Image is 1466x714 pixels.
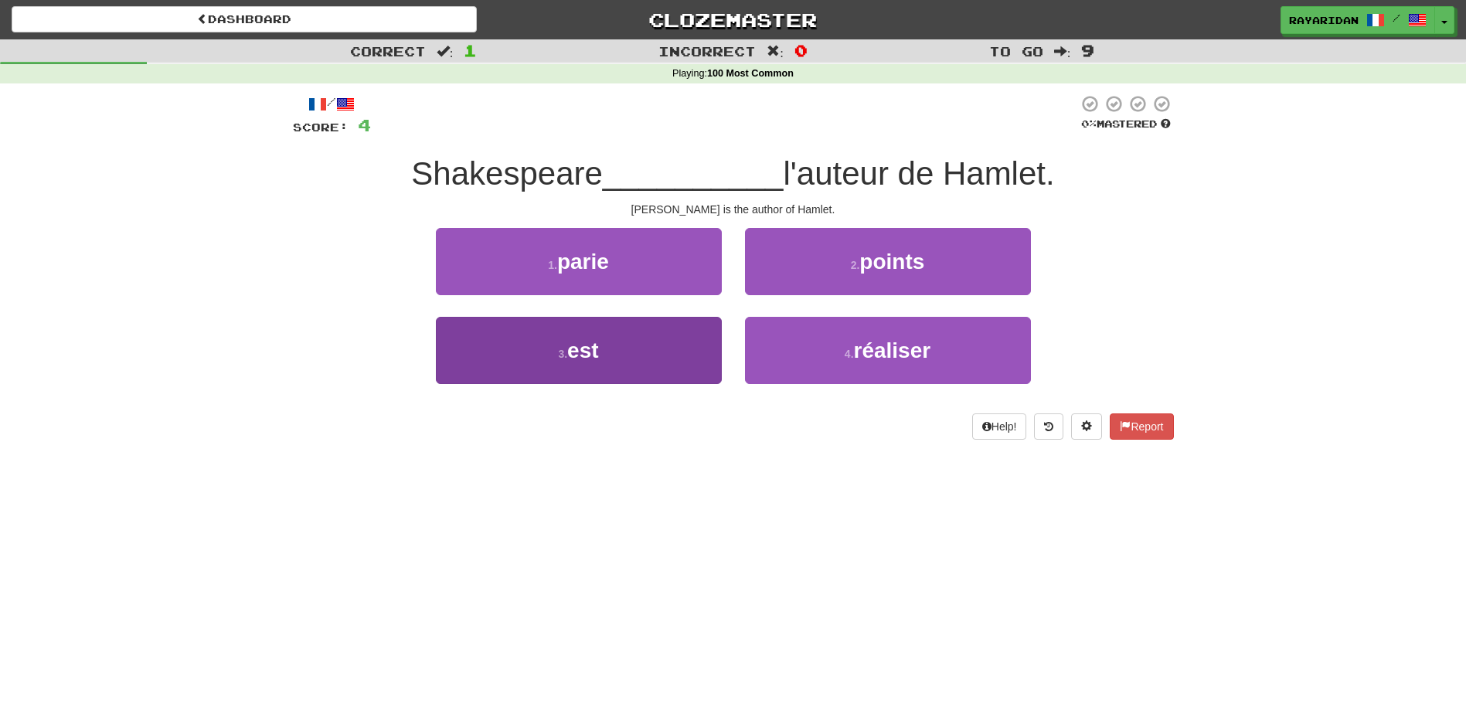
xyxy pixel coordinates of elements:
[567,338,598,362] span: est
[293,121,349,134] span: Score:
[1034,413,1063,440] button: Round history (alt+y)
[1281,6,1435,34] a: rayaridan /
[1289,13,1359,27] span: rayaridan
[745,317,1031,384] button: 4.réaliser
[745,228,1031,295] button: 2.points
[464,41,477,59] span: 1
[1054,45,1071,58] span: :
[859,250,924,274] span: points
[851,259,860,271] small: 2 .
[989,43,1043,59] span: To go
[548,259,557,271] small: 1 .
[707,68,794,79] strong: 100 Most Common
[603,155,784,192] span: __________
[972,413,1027,440] button: Help!
[358,115,371,134] span: 4
[658,43,756,59] span: Incorrect
[558,348,567,360] small: 3 .
[845,348,854,360] small: 4 .
[854,338,931,362] span: réaliser
[557,250,609,274] span: parie
[500,6,965,33] a: Clozemaster
[767,45,784,58] span: :
[12,6,477,32] a: Dashboard
[1081,117,1097,130] span: 0 %
[783,155,1054,192] span: l'auteur de Hamlet.
[436,317,722,384] button: 3.est
[350,43,426,59] span: Correct
[411,155,603,192] span: Shakespeare
[293,202,1174,217] div: [PERSON_NAME] is the author of Hamlet.
[437,45,454,58] span: :
[436,228,722,295] button: 1.parie
[1393,12,1400,23] span: /
[1078,117,1174,131] div: Mastered
[1081,41,1094,59] span: 9
[1110,413,1173,440] button: Report
[293,94,371,114] div: /
[794,41,808,59] span: 0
